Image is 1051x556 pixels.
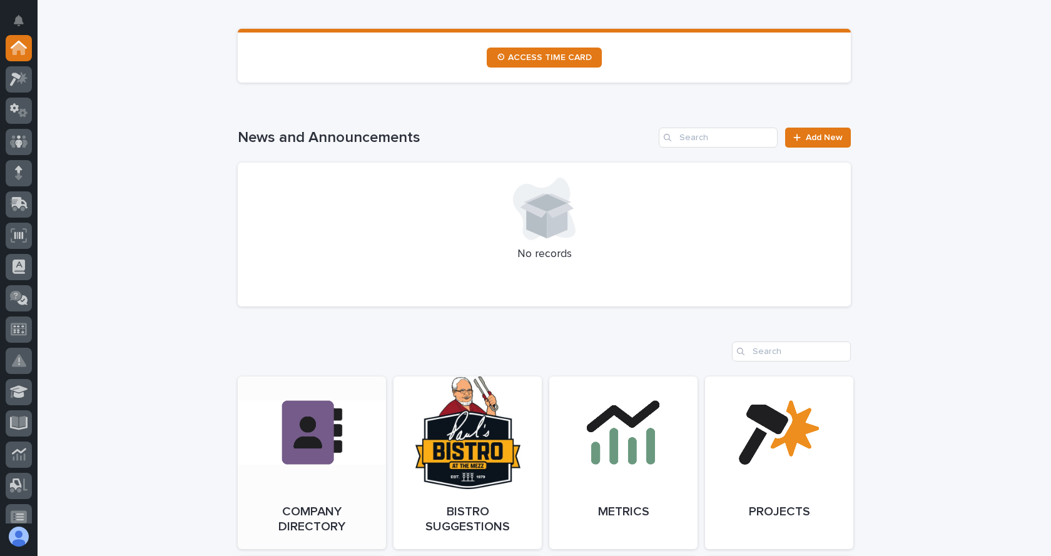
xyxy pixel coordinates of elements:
span: Add New [806,133,843,142]
div: Notifications [16,15,32,35]
a: Company Directory [238,377,386,549]
p: No records [253,248,836,261]
span: ⏲ ACCESS TIME CARD [497,53,592,62]
a: ⏲ ACCESS TIME CARD [487,48,602,68]
a: Bistro Suggestions [393,377,542,549]
a: Metrics [549,377,698,549]
h1: News and Announcements [238,129,654,147]
a: Add New [785,128,851,148]
input: Search [732,341,851,361]
a: Projects [705,377,853,549]
button: users-avatar [6,523,32,550]
input: Search [659,128,778,148]
button: Notifications [6,8,32,34]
